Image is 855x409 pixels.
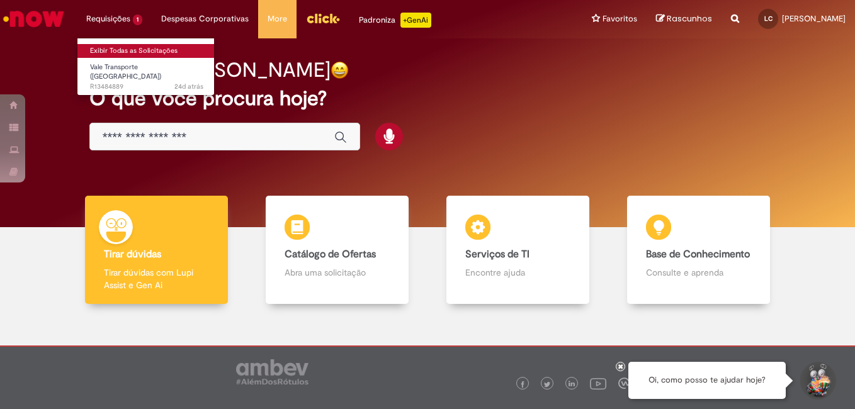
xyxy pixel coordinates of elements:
[306,9,340,28] img: click_logo_yellow_360x200.png
[77,38,215,96] ul: Requisições
[90,62,161,82] span: Vale Transporte ([GEOGRAPHIC_DATA])
[618,378,630,389] img: logo_footer_workplace.png
[646,266,752,279] p: Consulte e aprenda
[656,13,712,25] a: Rascunhos
[628,362,786,399] div: Oi, como posso te ajudar hoje?
[764,14,773,23] span: LC
[465,248,529,261] b: Serviços de TI
[782,13,846,24] span: [PERSON_NAME]
[104,248,161,261] b: Tirar dúvidas
[667,13,712,25] span: Rascunhos
[77,60,216,87] a: Aberto R13484889 : Vale Transporte (VT)
[89,87,766,109] h2: O que você procura hoje?
[569,381,575,388] img: logo_footer_linkedin.png
[1,6,66,31] img: ServiceNow
[590,375,606,391] img: logo_footer_youtube.png
[86,13,130,25] span: Requisições
[608,196,789,305] a: Base de Conhecimento Consulte e aprenda
[77,44,216,58] a: Exibir Todas as Solicitações
[400,13,431,28] p: +GenAi
[268,13,287,25] span: More
[285,266,390,279] p: Abra uma solicitação
[174,82,203,91] span: 24d atrás
[161,13,249,25] span: Despesas Corporativas
[427,196,608,305] a: Serviços de TI Encontre ajuda
[646,248,750,261] b: Base de Conhecimento
[465,266,571,279] p: Encontre ajuda
[519,381,526,388] img: logo_footer_facebook.png
[798,362,836,400] button: Iniciar Conversa de Suporte
[544,381,550,388] img: logo_footer_twitter.png
[247,196,427,305] a: Catálogo de Ofertas Abra uma solicitação
[174,82,203,91] time: 05/09/2025 13:39:36
[331,61,349,79] img: happy-face.png
[236,359,309,384] img: logo_footer_ambev_rotulo_gray.png
[66,196,247,305] a: Tirar dúvidas Tirar dúvidas com Lupi Assist e Gen Ai
[133,14,142,25] span: 1
[285,248,376,261] b: Catálogo de Ofertas
[603,13,637,25] span: Favoritos
[104,266,210,291] p: Tirar dúvidas com Lupi Assist e Gen Ai
[359,13,431,28] div: Padroniza
[90,82,203,92] span: R13484889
